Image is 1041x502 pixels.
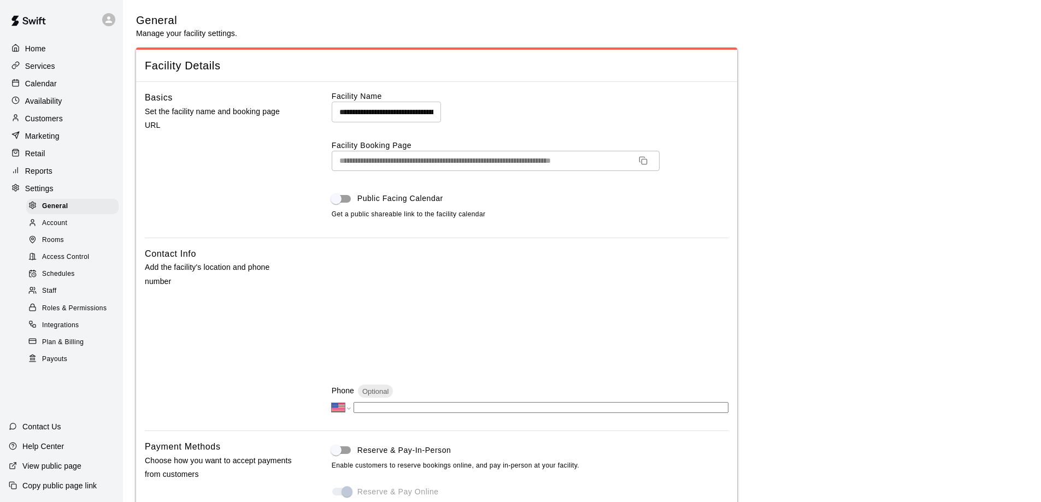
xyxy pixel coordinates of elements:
[26,215,123,232] a: Account
[26,267,119,282] div: Schedules
[25,78,57,89] p: Calendar
[9,75,114,92] a: Calendar
[42,303,107,314] span: Roles & Permissions
[26,318,119,333] div: Integrations
[42,337,84,348] span: Plan & Billing
[25,131,60,141] p: Marketing
[9,128,114,144] a: Marketing
[332,385,354,396] p: Phone
[42,320,79,331] span: Integrations
[42,252,89,263] span: Access Control
[145,454,297,481] p: Choose how you want to accept payments from customers
[26,335,119,350] div: Plan & Billing
[357,486,439,498] span: Reserve & Pay Online
[145,440,221,454] h6: Payment Methods
[332,91,728,102] label: Facility Name
[26,199,119,214] div: General
[332,209,486,220] span: Get a public shareable link to the facility calendar
[9,145,114,162] a: Retail
[634,152,652,169] button: Copy URL
[25,113,63,124] p: Customers
[136,28,237,39] p: Manage your facility settings.
[25,166,52,176] p: Reports
[358,387,393,395] span: Optional
[9,58,114,74] a: Services
[145,58,728,73] span: Facility Details
[22,460,81,471] p: View public page
[25,183,54,194] p: Settings
[26,351,123,368] a: Payouts
[25,96,62,107] p: Availability
[145,247,196,261] h6: Contact Info
[25,43,46,54] p: Home
[26,300,123,317] a: Roles & Permissions
[9,180,114,197] a: Settings
[26,233,119,248] div: Rooms
[26,198,123,215] a: General
[145,91,173,105] h6: Basics
[42,286,56,297] span: Staff
[330,245,731,369] iframe: Secure address input frame
[332,140,728,151] label: Facility Booking Page
[145,105,297,132] p: Set the facility name and booking page URL
[26,266,123,283] a: Schedules
[332,460,728,471] span: Enable customers to reserve bookings online, and pay in-person at your facility.
[26,352,119,367] div: Payouts
[26,250,119,265] div: Access Control
[26,283,123,300] a: Staff
[145,261,297,288] p: Add the facility's location and phone number
[42,218,67,229] span: Account
[42,201,68,212] span: General
[26,284,119,299] div: Staff
[26,334,123,351] a: Plan & Billing
[25,148,45,159] p: Retail
[9,93,114,109] a: Availability
[9,163,114,179] a: Reports
[26,301,119,316] div: Roles & Permissions
[26,216,119,231] div: Account
[42,354,67,365] span: Payouts
[22,421,61,432] p: Contact Us
[42,269,75,280] span: Schedules
[26,249,123,266] a: Access Control
[26,232,123,249] a: Rooms
[22,441,64,452] p: Help Center
[42,235,64,246] span: Rooms
[25,61,55,72] p: Services
[357,445,451,456] span: Reserve & Pay-In-Person
[9,110,114,127] a: Customers
[9,40,114,57] a: Home
[22,480,97,491] p: Copy public page link
[357,193,443,204] span: Public Facing Calendar
[26,317,123,334] a: Integrations
[136,13,237,28] h5: General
